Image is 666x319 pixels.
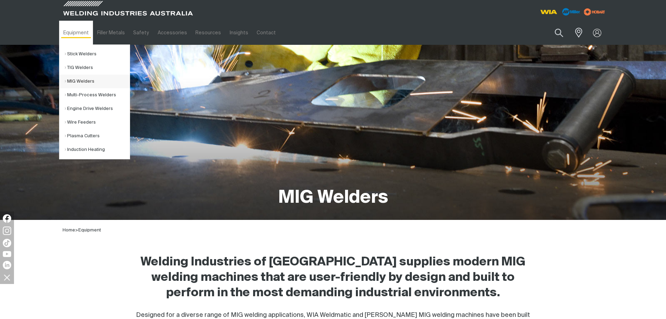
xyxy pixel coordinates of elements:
[65,143,130,157] a: Induction Heating
[582,7,607,17] img: miller
[225,21,252,45] a: Insights
[191,21,225,45] a: Resources
[78,228,101,233] a: Equipment
[65,88,130,102] a: Multi-Process Welders
[153,21,191,45] a: Accessories
[3,261,11,269] img: LinkedIn
[129,21,153,45] a: Safety
[136,255,530,301] h2: Welding Industries of [GEOGRAPHIC_DATA] supplies modern MIG welding machines that are user-friend...
[59,21,470,45] nav: Main
[75,228,78,233] span: >
[3,214,11,223] img: Facebook
[65,75,130,88] a: MIG Welders
[59,21,93,45] a: Equipment
[65,61,130,75] a: TIG Welders
[547,25,571,41] button: Search products
[3,239,11,247] img: TikTok
[93,21,129,45] a: Filler Metals
[3,227,11,235] img: Instagram
[3,251,11,257] img: YouTube
[59,44,130,159] ul: Equipment Submenu
[252,21,280,45] a: Contact
[65,129,130,143] a: Plasma Cutters
[65,116,130,129] a: Wire Feeders
[65,47,130,61] a: Stick Welders
[65,102,130,116] a: Engine Drive Welders
[63,228,75,233] a: Home
[278,187,388,209] h1: MIG Welders
[1,271,13,283] img: hide socials
[538,25,571,41] input: Product name or item number...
